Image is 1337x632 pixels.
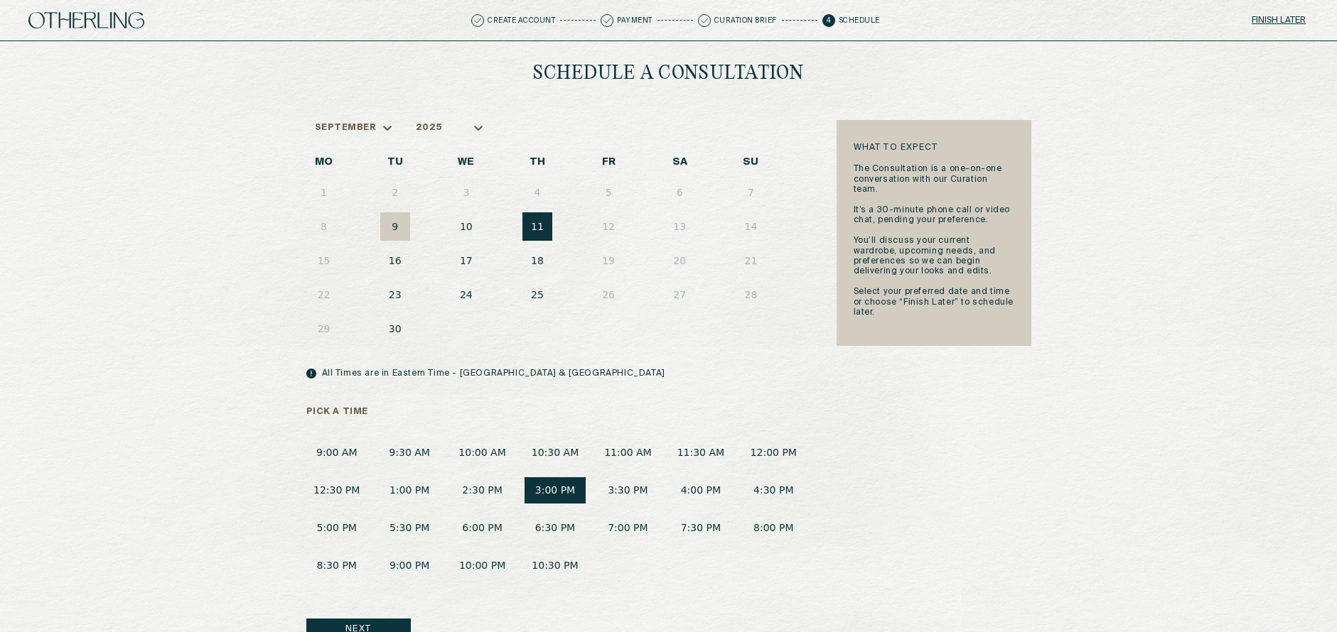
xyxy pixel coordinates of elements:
[444,123,447,133] input: year-dropdown
[522,212,552,241] button: 11
[451,440,512,466] button: 10:00 AM
[839,17,880,24] p: Schedule
[736,178,766,207] button: 7
[665,178,694,207] button: 6
[322,369,665,378] p: All Times are in Eastern Time - [GEOGRAPHIC_DATA] & [GEOGRAPHIC_DATA]
[522,178,552,207] button: 4
[822,14,835,27] span: 4
[743,477,804,503] button: 4:30 PM
[416,123,443,133] div: 2025
[451,212,481,241] button: 10
[289,149,360,175] th: MO
[306,407,805,417] p: Pick a Time
[597,515,658,541] button: 7:00 PM
[315,123,377,133] div: September
[594,246,623,275] button: 19
[644,149,715,175] th: SA
[522,246,552,275] button: 18
[306,515,367,541] button: 5:00 PM
[594,212,623,241] button: 12
[665,212,694,241] button: 13
[522,280,552,309] button: 25
[665,280,694,309] button: 27
[736,246,766,275] button: 21
[736,280,766,309] button: 28
[306,477,367,503] button: 12:30 PM
[533,64,804,84] h1: Schedule a Consultation
[451,246,481,275] button: 17
[377,123,380,133] input: month-dropdown
[379,477,440,503] button: 1:00 PM
[360,149,431,175] th: TU
[594,178,623,207] button: 5
[380,212,410,241] button: 9
[28,12,144,28] img: logo
[451,515,512,541] button: 6:00 PM
[670,477,731,503] button: 4:00 PM
[379,552,440,579] button: 9:00 PM
[597,477,658,503] button: 3:30 PM
[451,178,481,207] button: 3
[715,149,786,175] th: SU
[451,477,512,503] button: 2:30 PM
[306,552,367,579] button: 8:30 PM
[380,280,410,309] button: 23
[309,212,339,241] button: 8
[854,143,1014,153] h1: what to expect
[1249,11,1309,31] button: Finish later
[502,149,573,175] th: TH
[379,440,440,466] button: 9:30 AM
[743,515,804,541] button: 8:00 PM
[854,164,1014,317] p: The Consultation is a one-on-one conversation with our Curation team. It’s a 30-minute phone call...
[597,440,658,466] button: 11:00 AM
[525,477,586,503] button: 3:00 PM
[714,17,777,24] p: Curation Brief
[451,552,512,579] button: 10:00 PM
[380,315,410,343] button: 30
[451,280,481,309] button: 24
[380,178,410,207] button: 2
[309,280,339,309] button: 22
[309,246,339,275] button: 15
[306,440,367,466] button: 9:00 AM
[743,440,804,466] button: 12:00 PM
[309,178,339,207] button: 1
[431,149,502,175] th: WE
[525,552,586,579] button: 10:30 PM
[670,515,731,541] button: 7:30 PM
[736,212,766,241] button: 14
[617,17,653,24] p: Payment
[525,440,586,466] button: 10:30 AM
[488,17,555,24] p: Create Account
[380,246,410,275] button: 16
[665,246,694,275] button: 20
[670,440,731,466] button: 11:30 AM
[309,315,339,343] button: 29
[573,149,644,175] th: FR
[594,280,623,309] button: 26
[525,515,586,541] button: 6:30 PM
[379,515,440,541] button: 5:30 PM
